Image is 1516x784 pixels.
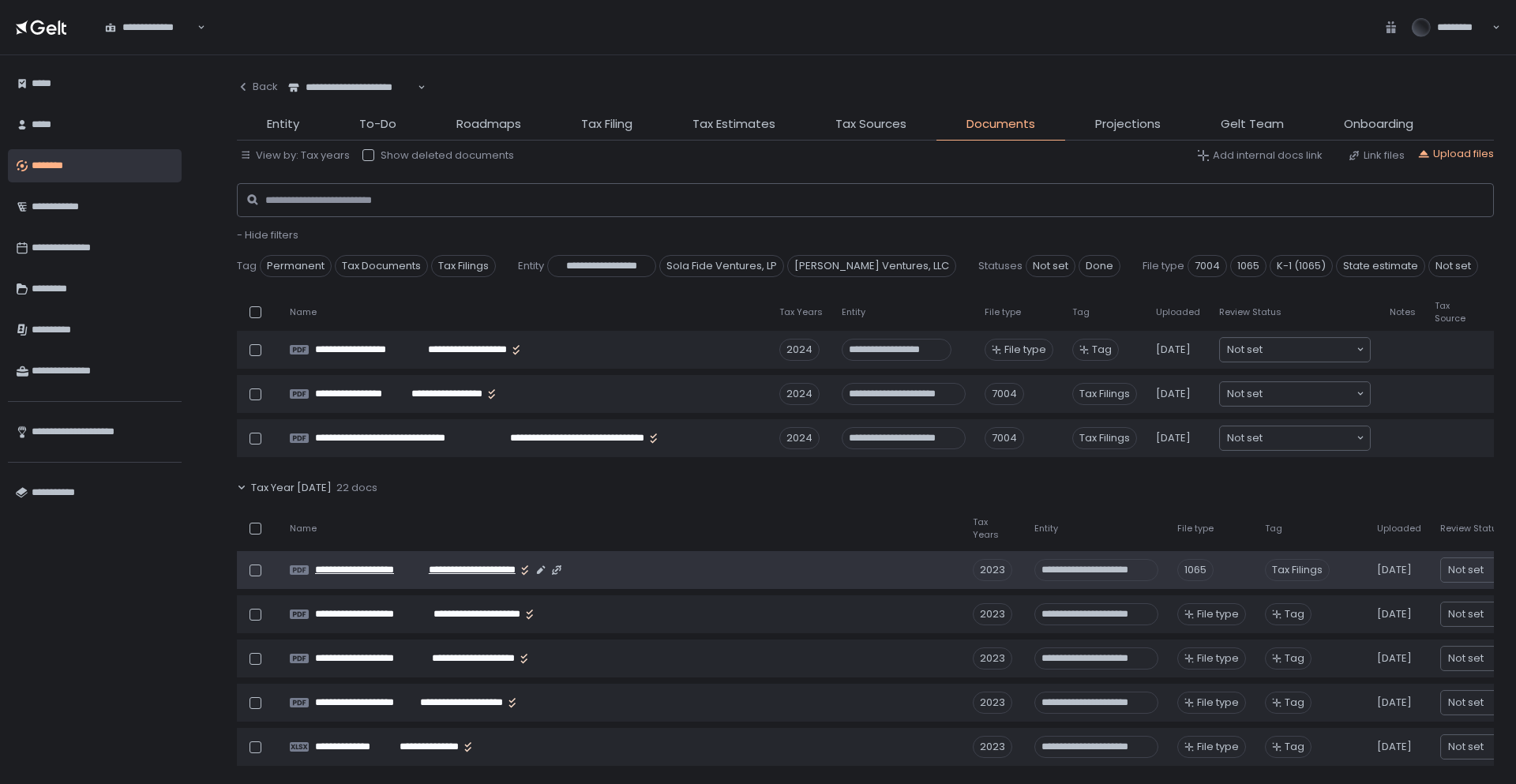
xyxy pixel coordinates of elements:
span: Name [290,306,317,318]
span: Tax Years [779,306,823,318]
span: Tag [1072,306,1090,318]
div: 2023 [973,647,1012,670]
button: Link files [1348,148,1405,163]
span: Tax Years [973,516,1015,540]
span: [DATE] [1156,431,1191,445]
span: Done [1079,255,1120,277]
span: Tag [1285,696,1304,710]
span: Tag [1092,343,1112,357]
span: Tax Filings [1072,427,1137,449]
span: Not set [1448,651,1484,666]
span: K-1 (1065) [1270,255,1333,277]
span: Projections [1095,115,1161,133]
span: 1065 [1230,255,1266,277]
span: Tag [1265,523,1282,535]
span: [DATE] [1377,607,1412,621]
span: Tax Year [DATE] [251,481,332,495]
span: File type [1143,259,1184,273]
div: 2023 [973,736,1012,758]
span: Not set [1026,255,1075,277]
div: 7004 [985,427,1024,449]
span: Uploaded [1156,306,1200,318]
span: Not set [1448,562,1484,578]
span: Not set [1448,739,1484,755]
span: [DATE] [1377,651,1412,666]
span: Tax Documents [335,255,428,277]
span: Entity [518,259,544,273]
span: Not set [1448,695,1484,711]
button: View by: Tax years [240,148,350,163]
span: Tax Filings [1265,559,1330,581]
input: Search for option [1263,342,1355,358]
div: Add internal docs link [1197,148,1323,163]
span: Tax Sources [835,115,906,133]
span: Tag [1285,607,1304,621]
button: - Hide filters [237,228,298,242]
span: Onboarding [1344,115,1413,133]
span: Permanent [260,255,332,277]
button: Upload files [1417,147,1494,161]
div: 2024 [779,383,820,405]
span: File type [1197,651,1239,666]
span: File type [1177,523,1214,535]
span: Gelt Team [1221,115,1284,133]
span: State estimate [1336,255,1425,277]
div: 7004 [985,383,1024,405]
span: 22 docs [336,481,377,495]
span: Tag [1285,740,1304,754]
span: Tax Filing [581,115,632,133]
span: [DATE] [1377,740,1412,754]
div: Search for option [278,71,426,104]
span: Entity [842,306,865,318]
div: 2024 [779,427,820,449]
span: Not set [1227,430,1263,446]
span: File type [1004,343,1046,357]
span: Not set [1227,342,1263,358]
div: 2023 [973,692,1012,714]
span: Uploaded [1377,523,1421,535]
span: Not set [1448,606,1484,622]
span: Not set [1227,386,1263,402]
span: Documents [966,115,1035,133]
span: Tag [237,259,257,273]
span: Name [290,523,317,535]
span: [DATE] [1156,343,1191,357]
span: Tag [1285,651,1304,666]
span: Review Status [1440,523,1503,535]
span: Sola Fide Ventures, LP [659,255,784,277]
span: File type [1197,740,1239,754]
input: Search for option [1263,386,1355,402]
span: Not set [1428,255,1478,277]
div: 1065 [1177,559,1214,581]
div: Search for option [95,11,205,44]
input: Search for option [1263,430,1355,446]
span: Tax Filings [1072,383,1137,405]
div: 2023 [973,603,1012,625]
span: File type [1197,696,1239,710]
span: [DATE] [1377,563,1412,577]
span: Tax Source [1435,300,1465,324]
span: File type [1197,607,1239,621]
span: File type [985,306,1021,318]
input: Search for option [195,20,196,36]
span: [DATE] [1377,696,1412,710]
span: Review Status [1219,306,1281,318]
div: Search for option [1220,382,1370,406]
div: Back [237,80,278,94]
span: [PERSON_NAME] Ventures, LLC [787,255,956,277]
span: Notes [1390,306,1416,318]
div: Search for option [1220,338,1370,362]
span: Entity [267,115,299,133]
span: To-Do [359,115,396,133]
span: 7004 [1188,255,1227,277]
span: Entity [1034,523,1058,535]
div: 2023 [973,559,1012,581]
div: Search for option [1220,426,1370,450]
span: Statuses [978,259,1023,273]
input: Search for option [415,80,416,96]
span: [DATE] [1156,387,1191,401]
